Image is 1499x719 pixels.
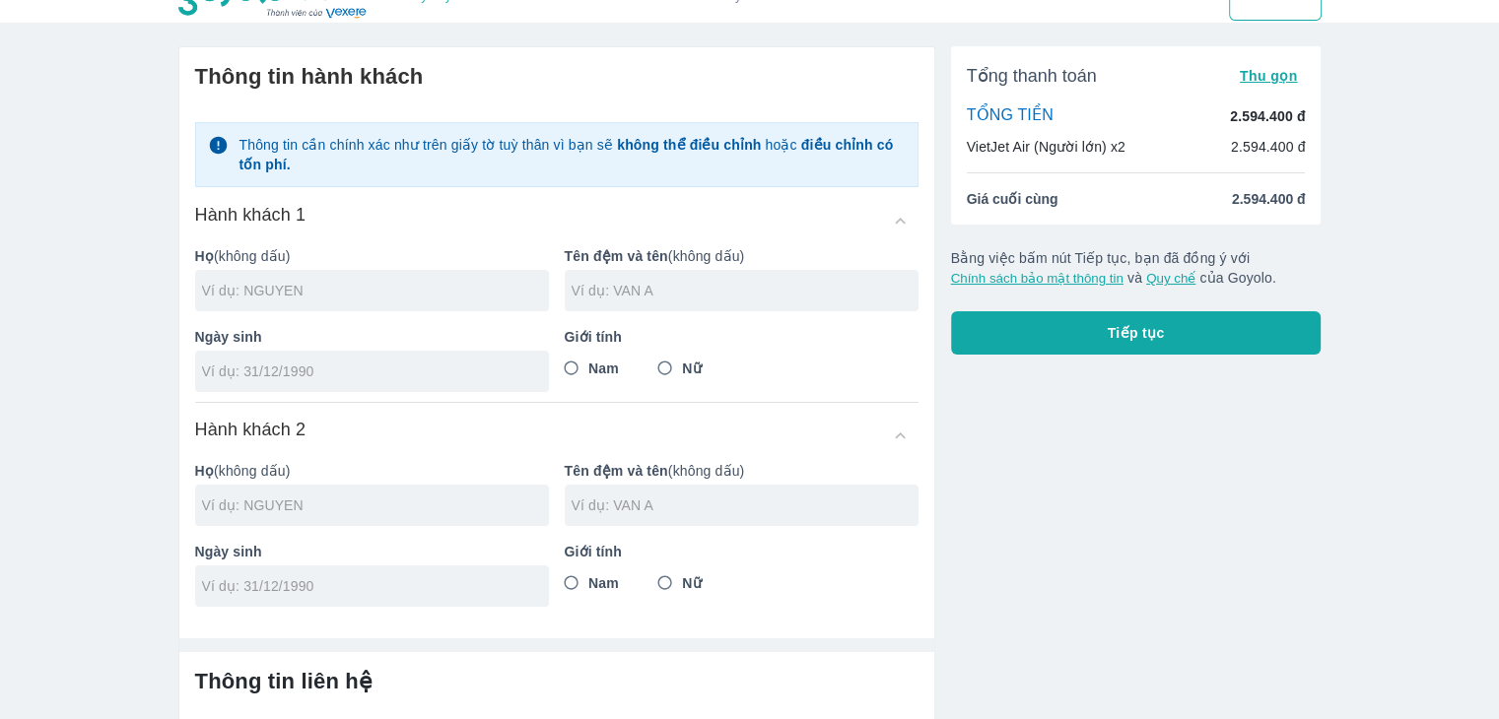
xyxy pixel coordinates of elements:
p: (không dấu) [565,461,919,481]
p: (không dấu) [195,246,549,266]
button: Tiếp tục [951,311,1322,355]
span: Nam [588,573,619,593]
h6: Thông tin liên hệ [195,668,919,695]
span: Thu gọn [1240,68,1298,84]
b: Tên đệm và tên [565,248,668,264]
input: Ví dụ: 31/12/1990 [202,361,529,381]
button: Chính sách bảo mật thông tin [951,271,1124,286]
h6: Hành khách 2 [195,418,307,441]
p: Thông tin cần chính xác như trên giấy tờ tuỳ thân vì bạn sẽ hoặc [238,135,905,174]
p: Ngày sinh [195,542,549,561]
span: 2.594.400 đ [1232,189,1306,209]
b: Họ [195,463,214,479]
span: Tổng thanh toán [967,64,1097,88]
p: Giới tính [565,542,919,561]
p: Ngày sinh [195,327,549,347]
b: Tên đệm và tên [565,463,668,479]
p: Bằng việc bấm nút Tiếp tục, bạn đã đồng ý với và của Goyolo. [951,248,1322,288]
p: (không dấu) [565,246,919,266]
input: Ví dụ: NGUYEN [202,281,549,300]
input: Ví dụ: VAN A [572,495,919,515]
strong: không thể điều chỉnh [617,137,761,153]
p: Giới tính [565,327,919,347]
p: 2.594.400 đ [1231,137,1306,157]
span: Tiếp tục [1108,323,1165,343]
h6: Thông tin hành khách [195,63,919,91]
p: 2.594.400 đ [1230,106,1305,126]
span: Nữ [682,573,701,593]
span: Nam [588,359,619,378]
p: VietJet Air (Người lớn) x2 [967,137,1125,157]
b: Họ [195,248,214,264]
input: Ví dụ: NGUYEN [202,495,549,515]
span: Giá cuối cùng [967,189,1058,209]
input: Ví dụ: 31/12/1990 [202,576,529,596]
button: Thu gọn [1232,62,1306,90]
h6: Hành khách 1 [195,203,307,227]
p: TỔNG TIỀN [967,105,1054,127]
input: Ví dụ: VAN A [572,281,919,300]
button: Quy chế [1146,271,1195,286]
span: Nữ [682,359,701,378]
p: (không dấu) [195,461,549,481]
